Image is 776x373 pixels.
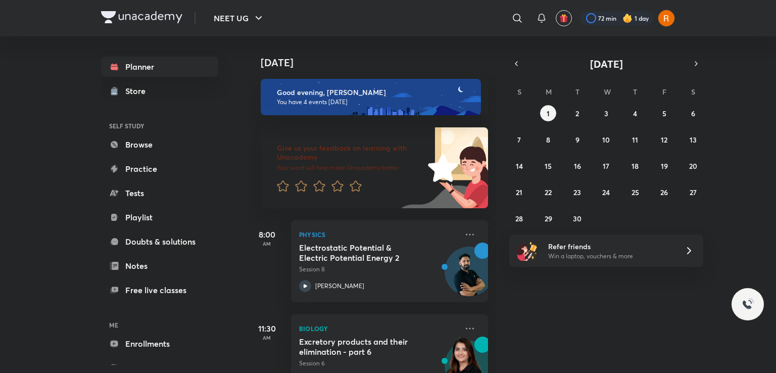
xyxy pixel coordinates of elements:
button: September 24, 2025 [598,184,614,200]
button: September 19, 2025 [656,158,672,174]
h5: 8:00 [247,228,287,241]
abbr: September 25, 2025 [632,188,639,197]
h5: Excretory products and their elimination - part 6 [299,337,425,357]
abbr: September 23, 2025 [573,188,581,197]
button: September 14, 2025 [511,158,527,174]
abbr: Tuesday [575,87,579,97]
abbr: Wednesday [604,87,611,97]
abbr: September 26, 2025 [660,188,668,197]
abbr: September 12, 2025 [661,135,667,145]
abbr: September 8, 2025 [546,135,550,145]
button: NEET UG [208,8,271,28]
h6: Give us your feedback on learning with Unacademy [277,144,424,162]
button: September 26, 2025 [656,184,672,200]
img: Avatar [445,252,494,301]
abbr: September 22, 2025 [545,188,552,197]
h4: [DATE] [261,57,498,69]
button: September 7, 2025 [511,131,527,148]
abbr: September 5, 2025 [662,109,666,118]
img: evening [261,79,481,115]
h6: Good evening, [PERSON_NAME] [277,88,472,97]
h5: Electrostatic Potential & Electric Potential Energy 2 [299,243,425,263]
button: September 23, 2025 [569,184,586,200]
abbr: Thursday [633,87,637,97]
button: September 30, 2025 [569,210,586,226]
a: Store [101,81,218,101]
abbr: September 14, 2025 [516,161,523,171]
button: September 1, 2025 [540,105,556,121]
abbr: September 20, 2025 [689,161,697,171]
abbr: September 29, 2025 [545,214,552,223]
abbr: September 2, 2025 [575,109,579,118]
abbr: September 30, 2025 [573,214,581,223]
abbr: September 27, 2025 [690,188,697,197]
button: September 5, 2025 [656,105,672,121]
a: Doubts & solutions [101,231,218,252]
abbr: September 4, 2025 [633,109,637,118]
abbr: September 18, 2025 [632,161,639,171]
button: September 4, 2025 [627,105,643,121]
abbr: September 7, 2025 [517,135,521,145]
button: avatar [556,10,572,26]
button: September 11, 2025 [627,131,643,148]
button: September 12, 2025 [656,131,672,148]
p: Your word will help make Unacademy better [277,164,424,172]
p: Biology [299,322,458,335]
button: September 9, 2025 [569,131,586,148]
h5: 11:30 [247,322,287,335]
abbr: September 10, 2025 [602,135,610,145]
abbr: September 17, 2025 [603,161,609,171]
button: September 28, 2025 [511,210,527,226]
button: September 20, 2025 [685,158,701,174]
p: [PERSON_NAME] [315,282,364,291]
abbr: September 21, 2025 [516,188,522,197]
abbr: September 9, 2025 [575,135,579,145]
a: Tests [101,183,218,203]
button: September 15, 2025 [540,158,556,174]
abbr: September 15, 2025 [545,161,552,171]
button: September 21, 2025 [511,184,527,200]
button: September 10, 2025 [598,131,614,148]
p: Session 8 [299,265,458,274]
a: Browse [101,134,218,155]
abbr: September 16, 2025 [574,161,581,171]
button: September 2, 2025 [569,105,586,121]
a: Notes [101,256,218,276]
img: avatar [559,14,568,23]
img: Aliya Fatima [658,10,675,27]
button: September 29, 2025 [540,210,556,226]
abbr: September 11, 2025 [632,135,638,145]
button: September 6, 2025 [685,105,701,121]
abbr: September 28, 2025 [515,214,523,223]
abbr: Saturday [691,87,695,97]
button: September 13, 2025 [685,131,701,148]
img: feedback_image [394,127,488,208]
button: September 18, 2025 [627,158,643,174]
abbr: September 24, 2025 [602,188,610,197]
h6: SELF STUDY [101,117,218,134]
button: September 3, 2025 [598,105,614,121]
a: Planner [101,57,218,77]
abbr: September 1, 2025 [547,109,550,118]
abbr: Monday [546,87,552,97]
h6: Refer friends [548,241,672,252]
button: September 16, 2025 [569,158,586,174]
img: referral [517,241,538,261]
abbr: September 3, 2025 [604,109,608,118]
p: Physics [299,228,458,241]
img: streak [622,13,633,23]
span: [DATE] [590,57,623,71]
p: AM [247,335,287,341]
abbr: September 6, 2025 [691,109,695,118]
p: You have 4 events [DATE] [277,98,472,106]
abbr: Sunday [517,87,521,97]
h6: ME [101,316,218,334]
p: Session 6 [299,359,458,368]
a: Company Logo [101,11,182,26]
div: Store [125,85,152,97]
img: ttu [742,298,754,310]
p: Win a laptop, vouchers & more [548,252,672,261]
abbr: September 19, 2025 [661,161,668,171]
button: September 25, 2025 [627,184,643,200]
a: Playlist [101,207,218,227]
